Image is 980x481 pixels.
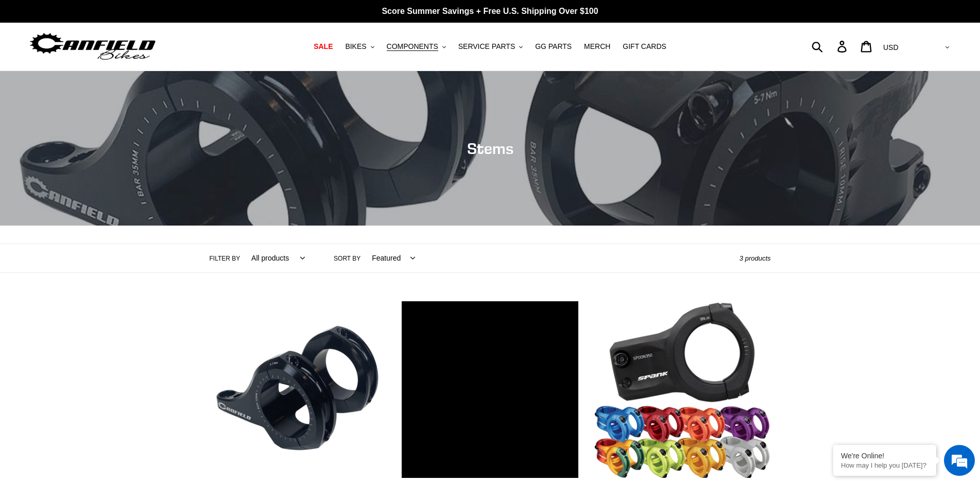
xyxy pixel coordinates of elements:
[314,42,333,51] span: SALE
[28,30,157,63] img: Canfield Bikes
[387,42,438,51] span: COMPONENTS
[579,40,615,54] a: MERCH
[453,40,528,54] button: SERVICE PARTS
[334,254,360,263] label: Sort by
[841,461,929,469] p: How may I help you today?
[210,254,240,263] label: Filter by
[535,42,572,51] span: GG PARTS
[817,35,844,58] input: Search
[841,452,929,460] div: We're Online!
[584,42,610,51] span: MERCH
[530,40,577,54] a: GG PARTS
[467,139,513,158] span: Stems
[308,40,338,54] a: SALE
[740,254,771,262] span: 3 products
[345,42,366,51] span: BIKES
[382,40,451,54] button: COMPONENTS
[623,42,666,51] span: GIFT CARDS
[340,40,379,54] button: BIKES
[458,42,515,51] span: SERVICE PARTS
[617,40,672,54] a: GIFT CARDS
